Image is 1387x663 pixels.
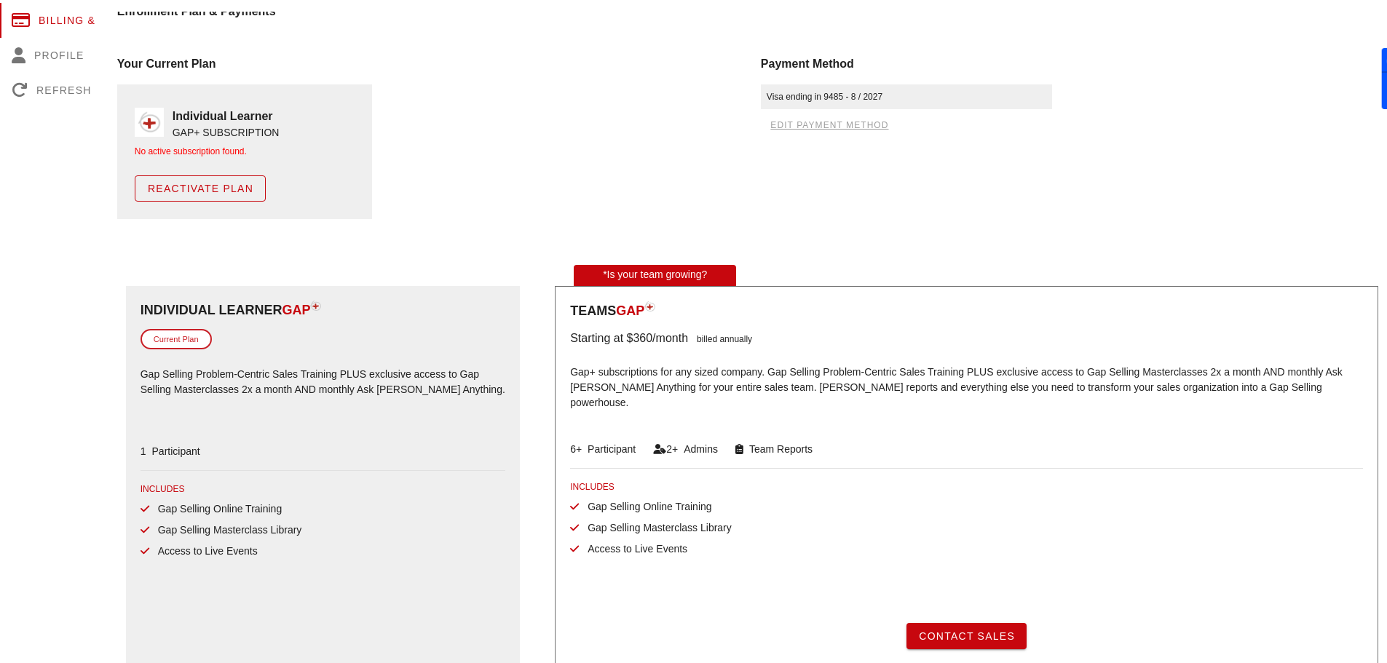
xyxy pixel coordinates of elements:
span: GAP [282,303,310,317]
div: No active subscription found. [135,145,355,158]
p: Gap Selling Problem-Centric Sales Training PLUS exclusive access to Gap Selling Masterclasses 2x ... [141,358,505,424]
span: 2+ [666,443,678,455]
button: Contact Sales [906,623,1027,649]
span: Access to Live Events [149,545,258,557]
span: 6+ [570,443,582,455]
img: plan-icon [644,301,655,311]
span: Participant [146,445,200,457]
span: Participant [582,443,636,455]
div: GAP+ SUBSCRIPTION [173,125,280,140]
div: Individual Learner [141,301,505,320]
div: *Is your team growing? [574,265,736,286]
span: Gap Selling Masterclass Library [149,524,302,536]
div: billed annually [688,330,752,347]
div: INCLUDES [141,483,505,496]
h4: Enrollment Plan & Payments [117,3,1387,20]
button: Reactivate Plan [135,175,266,202]
button: edit payment method [761,115,898,135]
div: Teams [570,301,1363,321]
span: Gap Selling Online Training [579,501,711,512]
p: Gap+ subscriptions for any sized company. Gap Selling Problem-Centric Sales Training PLUS exclusi... [570,356,1363,421]
span: edit payment method [770,120,888,130]
span: Gap Selling Online Training [149,503,282,515]
div: Current Plan [141,329,212,350]
div: Payment Method [761,55,1387,73]
div: Starting at $360 [570,330,652,347]
span: Team Reports [743,443,813,455]
img: plan-icon [310,301,321,311]
span: GAP [616,303,644,318]
span: Access to Live Events [579,543,687,555]
span: Reactivate Plan [147,183,253,194]
div: Your Current Plan [117,55,743,73]
div: Visa ending in 9485 - 8 / 2027 [761,84,1052,109]
span: Admins [678,443,718,455]
span: 1 [141,445,146,457]
strong: Individual Learner [173,110,273,122]
img: gap_plus_logo_solo.png [135,108,164,137]
span: Contact Sales [918,630,1015,642]
div: INCLUDES [570,480,1363,493]
span: Gap Selling Masterclass Library [579,522,732,533]
div: /month [652,330,688,347]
